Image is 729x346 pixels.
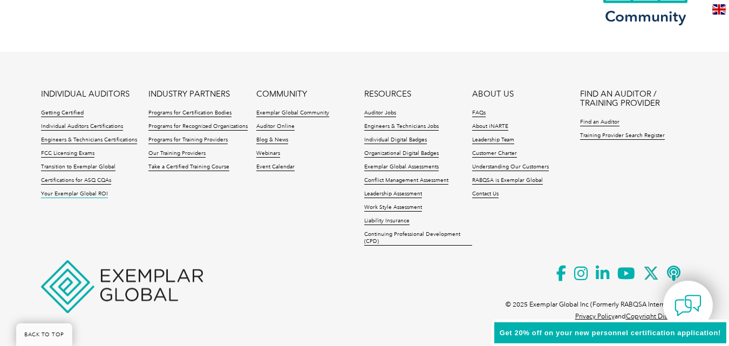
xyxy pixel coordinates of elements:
a: Programs for Training Providers [148,137,228,144]
a: Training Provider Search Register [580,132,665,140]
img: Exemplar Global [41,260,203,313]
a: Your Exemplar Global ROI [41,191,108,198]
a: Contact Us [472,191,499,198]
a: Work Style Assessment [364,204,422,212]
a: Leadership Assessment [364,191,422,198]
a: Our Training Providers [148,150,206,158]
a: Getting Certified [41,110,84,117]
a: COMMUNITY [256,90,307,99]
p: and [575,310,689,322]
a: RESOURCES [364,90,411,99]
a: FIND AN AUDITOR / TRAINING PROVIDER [580,90,688,108]
a: RABQSA is Exemplar Global [472,177,543,185]
a: Privacy Policy [575,313,615,320]
a: Programs for Recognized Organizations [148,123,248,131]
a: FCC Licensing Exams [41,150,94,158]
a: Continuing Professional Development (CPD) [364,231,472,246]
a: INDIVIDUAL AUDITORS [41,90,130,99]
a: Find an Auditor [580,119,619,126]
a: Programs for Certification Bodies [148,110,231,117]
p: © 2025 Exemplar Global Inc (Formerly RABQSA International). [506,298,689,310]
a: Blog & News [256,137,288,144]
a: Liability Insurance [364,218,410,225]
img: en [712,4,726,15]
a: Transition to Exemplar Global [41,164,115,171]
a: Engineers & Technicians Certifications [41,137,137,144]
a: FAQs [472,110,486,117]
a: Copyright Disclaimer [626,313,689,320]
a: Conflict Management Assessment [364,177,448,185]
a: Individual Digital Badges [364,137,427,144]
a: About iNARTE [472,123,508,131]
a: INDUSTRY PARTNERS [148,90,230,99]
a: Take a Certified Training Course [148,164,229,171]
a: Webinars [256,150,280,158]
a: Understanding Our Customers [472,164,549,171]
a: Auditor Jobs [364,110,396,117]
a: Auditor Online [256,123,295,131]
span: Get 20% off on your new personnel certification application! [500,329,721,337]
a: Customer Charter [472,150,517,158]
img: contact-chat.png [675,292,701,319]
a: Organizational Digital Badges [364,150,439,158]
a: Leadership Team [472,137,514,144]
a: Engineers & Technicians Jobs [364,123,439,131]
a: Individual Auditors Certifications [41,123,123,131]
a: BACK TO TOP [16,323,72,346]
a: Event Calendar [256,164,295,171]
h3: Community [602,10,689,23]
a: ABOUT US [472,90,514,99]
a: Exemplar Global Assessments [364,164,439,171]
a: Certifications for ASQ CQAs [41,177,111,185]
a: Exemplar Global Community [256,110,329,117]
